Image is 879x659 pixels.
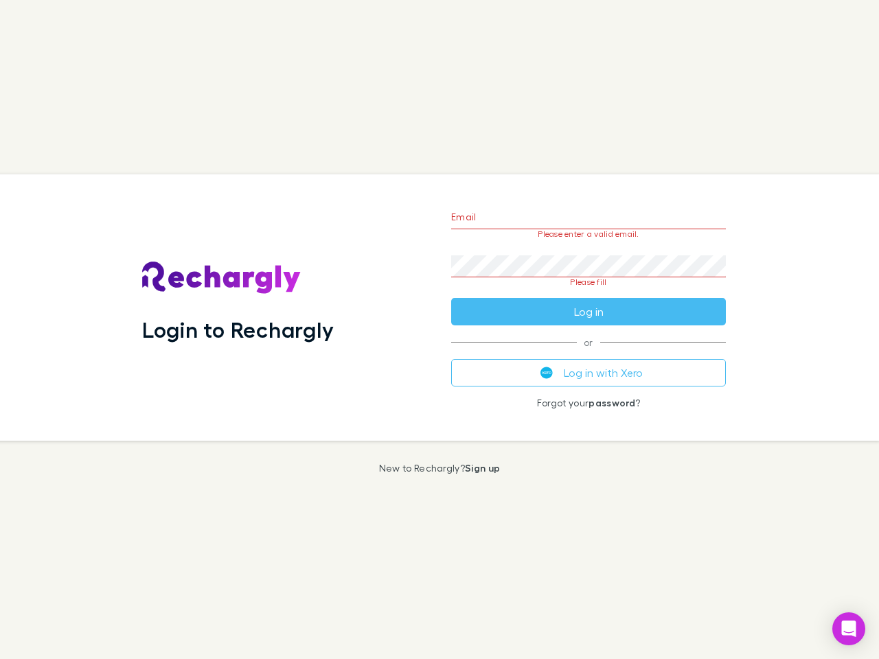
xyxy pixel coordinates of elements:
button: Log in with Xero [451,359,726,386]
button: Log in [451,298,726,325]
a: password [589,397,635,408]
p: Please fill [451,277,726,287]
span: or [451,342,726,343]
p: New to Rechargly? [379,463,501,474]
p: Please enter a valid email. [451,229,726,239]
img: Xero's logo [540,367,553,379]
h1: Login to Rechargly [142,316,334,343]
a: Sign up [465,462,500,474]
p: Forgot your ? [451,397,726,408]
div: Open Intercom Messenger [832,612,865,645]
img: Rechargly's Logo [142,262,301,294]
